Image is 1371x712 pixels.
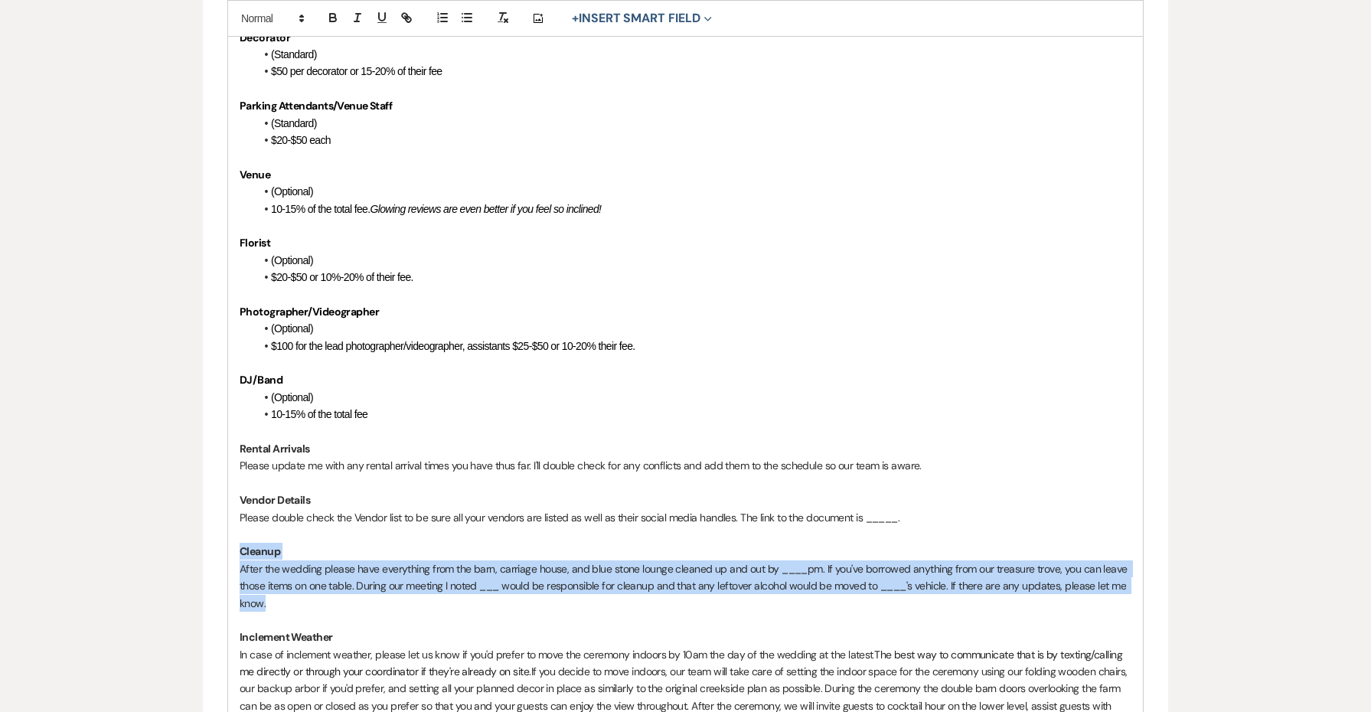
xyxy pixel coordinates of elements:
span: (Optional) [271,185,313,198]
span: (Standard) [271,48,317,60]
strong: Parking Attendants/Venue Staff [240,99,392,113]
span: $100 for the lead photographer/videographer, assistants $25-$50 or 10-20% their fee. [271,340,635,352]
span: $20-$50 or 10%-20% of their fee. [271,271,413,283]
strong: DJ/Band [240,373,282,387]
span: 10-15% of the total fee. [271,203,370,215]
em: Glowing reviews are even better if you feel so inclined! [370,203,601,215]
span: (Optional) [271,391,313,403]
p: After the wedding please have everything from the barn, carriage house, and blue stone lounge cle... [240,560,1131,612]
strong: Florist [240,236,270,250]
span: $20-$50 each [271,134,331,146]
strong: Rental Arrivals [240,442,310,456]
span: + [572,12,579,24]
span: (Standard) [271,117,317,129]
strong: Cleanup [240,544,280,558]
span: (Optional) [271,254,313,266]
button: Insert Smart Field [566,9,717,28]
p: Please double check the Vendor list to be sure all your vendors are listed as well as their socia... [240,509,1131,526]
strong: Venue [240,168,270,181]
strong: Photographer/Videographer [240,305,379,318]
span: 10-15% of the total fee [271,408,367,420]
p: Please update me with any rental arrival times you have thus far. I'll double check for any confl... [240,457,1131,474]
strong: Inclement Weather [240,630,332,644]
span: (Optional) [271,322,313,335]
strong: Vendor Details [240,493,310,507]
strong: Decorator [240,31,290,44]
span: $50 per decorator or 15-20% of their fee [271,65,442,77]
